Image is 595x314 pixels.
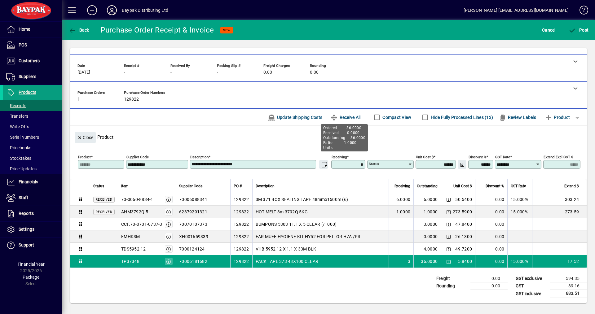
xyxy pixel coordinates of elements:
[176,230,230,243] td: XH001659339
[268,112,322,122] span: Update Shipping Costs
[507,193,532,206] td: 15.000%
[70,126,587,145] div: Product
[102,5,122,16] button: Profile
[3,238,62,253] a: Support
[121,196,153,203] div: 70-0060-8834-1
[263,70,272,75] span: 0.00
[475,230,507,243] td: 0.00
[19,179,38,184] span: Financials
[252,255,389,268] td: PACK TAPE 373 48X100 CLEAR
[396,209,411,215] span: 1.0000
[453,183,472,190] span: Unit Cost $
[256,183,275,190] span: Description
[3,69,62,85] a: Suppliers
[179,183,202,190] span: Supplier Code
[542,25,556,35] span: Cancel
[532,255,587,268] td: 17.52
[77,70,90,75] span: [DATE]
[464,5,569,15] div: [PERSON_NAME] [EMAIL_ADDRESS][DOMAIN_NAME]
[511,183,526,190] span: GST Rate
[444,232,453,241] button: Change Price Levels
[121,183,129,190] span: Item
[330,112,360,122] span: Receive All
[19,195,28,200] span: Staff
[230,206,252,218] td: 129822
[413,243,441,255] td: 4.0000
[6,103,26,108] span: Receipts
[575,1,587,21] a: Knowledge Base
[78,155,91,159] mat-label: Product
[176,193,230,206] td: 70006088341
[396,196,411,203] span: 6.0000
[545,112,570,122] span: Product
[310,70,319,75] span: 0.00
[381,114,411,120] label: Compact View
[252,206,389,218] td: HOT MELT 3m 3792Q 5KG
[121,246,146,252] div: TDS5952-12
[433,275,470,282] td: Freight
[176,255,230,268] td: 70006181682
[252,218,389,230] td: BUMPONS 5303 11.1 X 5 CLEAR (/1000)
[176,243,230,255] td: 7000124124
[475,243,507,255] td: 0.00
[3,164,62,174] a: Price Updates
[121,258,139,264] div: TP37348
[567,24,590,36] button: Post
[3,53,62,69] a: Customers
[96,198,112,201] span: Received
[470,282,508,290] td: 0.00
[19,242,34,247] span: Support
[73,134,97,140] app-page-header-button: Close
[124,97,139,102] span: 129822
[3,100,62,111] a: Receipts
[96,210,112,214] span: Received
[499,112,536,122] span: Review Labels
[413,206,441,218] td: 1.0000
[19,90,36,95] span: Products
[540,24,557,36] button: Cancel
[458,258,472,264] span: 5.8400
[495,155,510,159] mat-label: GST rate
[455,246,472,252] span: 49.7200
[513,275,550,282] td: GST exclusive
[470,275,508,282] td: 0.00
[475,193,507,206] td: 0.00
[532,193,587,206] td: 303.24
[230,243,252,255] td: 129822
[3,111,62,121] a: Transfers
[252,193,389,206] td: 3M 371 BOX SEALING TAPE 48mmx1500m (6)
[328,112,363,123] button: Receive All
[444,220,453,229] button: Change Price Levels
[550,282,587,290] td: 89.16
[18,262,45,267] span: Financial Year
[230,218,252,230] td: 129822
[3,22,62,37] a: Home
[230,193,252,206] td: 129822
[544,155,573,159] mat-label: Extend excl GST $
[564,183,579,190] span: Extend $
[3,132,62,142] a: Serial Numbers
[6,135,39,140] span: Serial Numbers
[230,255,252,268] td: 129822
[101,25,214,35] div: Purchase Order Receipt & Invoice
[513,282,550,290] td: GST
[413,193,441,206] td: 6.0000
[234,183,242,190] span: PO #
[413,255,441,268] td: 36.0000
[394,183,410,190] span: Receiving
[121,233,140,240] div: EMHK3M
[3,222,62,237] a: Settings
[3,206,62,221] a: Reports
[121,209,148,215] div: AHM3792Q.5
[408,258,410,264] span: 3
[82,5,102,16] button: Add
[170,70,172,75] span: -
[6,166,37,171] span: Price Updates
[416,155,434,159] mat-label: Unit Cost $
[176,206,230,218] td: 62379291321
[3,142,62,153] a: Pricebooks
[75,132,96,143] button: Close
[321,124,368,151] div: Ordered 36.0000 Received 0.0000 Outstanding 36.0000 Ratio 1.0000 Units
[444,257,453,266] button: Change Price Levels
[550,290,587,298] td: 683.51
